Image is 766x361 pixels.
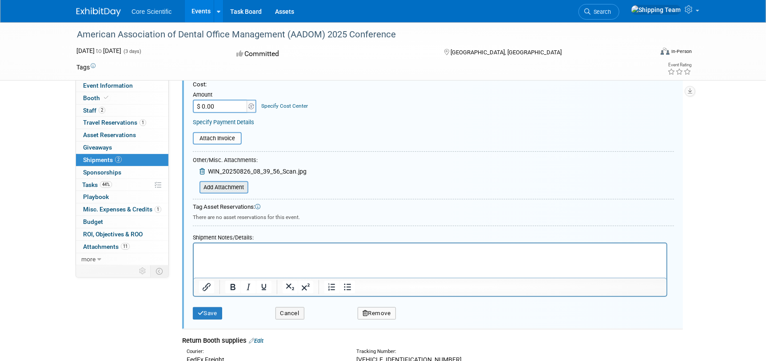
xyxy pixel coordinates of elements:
span: 1 [155,206,161,213]
span: Asset Reservations [83,131,136,138]
span: Budget [83,218,103,225]
img: Shipping Team [631,5,681,15]
span: Core Scientific [132,8,172,15]
a: Giveaways [76,142,168,154]
span: 44% [100,181,112,188]
span: Sponsorships [83,169,121,176]
div: There are no asset reservations for this event. [193,211,674,221]
span: Tasks [82,181,112,188]
a: Shipments2 [76,154,168,166]
div: Other/Misc. Attachments: [193,156,307,166]
div: In-Person [671,48,692,55]
button: Bold [225,281,240,293]
div: American Association of Dental Office Management (AADOM) 2025 Conference [74,27,639,43]
span: Search [590,8,611,15]
span: Event Information [83,82,133,89]
button: Numbered list [324,281,339,293]
span: Shipments [83,156,122,163]
span: 2 [115,156,122,163]
a: Asset Reservations [76,129,168,141]
td: Toggle Event Tabs [151,265,169,277]
span: Staff [83,107,105,114]
button: Insert/edit link [199,281,214,293]
td: Tags [76,63,96,72]
button: Remove [358,307,396,320]
div: Tracking Number: [356,348,555,355]
span: [GEOGRAPHIC_DATA], [GEOGRAPHIC_DATA] [451,49,562,56]
a: Misc. Expenses & Credits1 [76,203,168,215]
a: Travel Reservations1 [76,117,168,129]
div: Amount [193,91,257,100]
span: Playbook [83,193,109,200]
a: more [76,253,168,265]
iframe: Rich Text Area [194,243,666,278]
span: Attachments [83,243,130,250]
a: ROI, Objectives & ROO [76,228,168,240]
button: Cancel [275,307,304,320]
button: Bullet list [340,281,355,293]
div: Shipment Notes/Details: [193,230,667,243]
button: Underline [256,281,271,293]
div: Committed [234,46,430,62]
span: WIN_20250826_08_39_56_Scan.jpg [208,168,307,175]
a: Attachments11 [76,241,168,253]
button: Italic [241,281,256,293]
div: Event Format [600,46,692,60]
div: Courier: [187,348,343,355]
a: Playbook [76,191,168,203]
span: Giveaways [83,144,112,151]
span: 11 [121,243,130,250]
span: [DATE] [DATE] [76,47,121,54]
span: Misc. Expenses & Credits [83,206,161,213]
span: 2 [99,107,105,114]
button: Subscript [283,281,298,293]
a: Event Information [76,80,168,92]
a: Booth [76,92,168,104]
button: Save [193,307,222,320]
img: Format-Inperson.png [661,48,670,55]
span: to [95,47,103,54]
a: Staff2 [76,105,168,117]
div: Cost: [193,81,674,89]
button: Superscript [298,281,313,293]
a: Specify Cost Center [262,103,308,109]
div: Return Booth supplies [182,336,683,345]
a: Tasks44% [76,179,168,191]
a: Specify Payment Details [193,119,254,126]
div: Tag Asset Reservations: [193,203,674,211]
div: Event Rating [667,63,691,67]
a: Search [578,4,619,20]
span: 1 [140,119,146,126]
span: Booth [83,94,110,101]
img: ExhibitDay [76,8,121,16]
span: (3 days) [123,49,141,54]
a: Edit [249,337,263,344]
i: Booth reservation complete [104,95,108,100]
a: Budget [76,216,168,228]
span: Travel Reservations [83,119,146,126]
td: Personalize Event Tab Strip [135,265,151,277]
a: Sponsorships [76,166,168,178]
span: more [81,256,96,263]
span: ROI, Objectives & ROO [83,231,143,238]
